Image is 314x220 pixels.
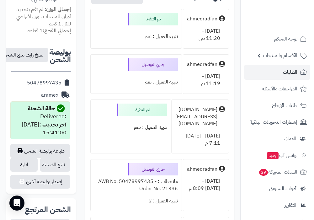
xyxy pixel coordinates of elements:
span: وآتس آب [266,151,296,160]
div: [DOMAIN_NAME][EMAIL_ADDRESS][DOMAIN_NAME] [175,106,217,128]
h2: الشحن المرتجع [25,206,71,213]
div: جاري التوصيل [128,58,178,71]
div: [DATE] - [DATE] 8:09 م [187,175,225,195]
a: طلبات الإرجاع [244,98,310,113]
strong: حالة الشحنة : [28,104,67,121]
a: طباعة بوليصة الشحن [10,144,70,158]
a: ادارة [10,158,38,172]
div: جاري التوصيل [128,163,178,176]
a: الطلبات [244,65,310,80]
a: لوحة التحكم [244,31,310,46]
strong: إجمالي القطع: [43,27,71,35]
h2: بوليصة الشحن [49,48,71,63]
a: تتبع الشحنة [40,158,70,172]
a: وآتس آبجديد [244,148,310,163]
div: ahmedradfan [187,15,217,23]
div: ملاحظات : AWB No. 50478997435 - Order No. 21336 [94,175,178,195]
span: 29 [259,169,268,176]
a: العملاء [244,131,310,146]
div: تم التنفيذ [128,13,178,25]
span: المراجعات والأسئلة [262,84,297,93]
a: أدوات التسويق [244,181,310,196]
div: [DATE] - 11:19 ص [187,70,225,90]
span: طلبات الإرجاع [272,101,297,110]
span: أدوات التسويق [269,184,296,193]
span: السلات المتروكة [258,168,297,176]
div: تنبيه العميل : نعم [94,121,167,133]
span: الطلبات [283,68,297,77]
div: ahmedradfan [187,166,217,173]
button: إصدار بوليصة أخرى [10,175,70,189]
a: المراجعات والأسئلة [244,81,310,96]
span: جديد [267,152,279,159]
div: 50478997435 [27,79,61,87]
div: تم التنفيذ [117,104,167,116]
div: تنبيه العميل : نعم [94,30,178,43]
a: السلات المتروكة29 [244,164,310,180]
span: التقارير [285,201,296,210]
div: ahmedradfan [187,61,217,68]
small: 1 قطعة [28,27,71,35]
div: [DATE] - [DATE] 7:11 م [175,130,225,149]
div: [DATE] - 11:20 ص [187,25,225,45]
div: تنبيه العميل : لا [94,195,178,207]
a: إشعارات التحويلات البنكية [244,115,310,130]
strong: إجمالي الوزن: [45,6,71,13]
span: إشعارات التحويلات البنكية [250,118,297,126]
div: تنبيه العميل : نعم [94,76,178,88]
span: العملاء [284,134,296,143]
a: التقارير [244,198,310,213]
div: Delivered [DATE] 15:41:00 [14,104,67,137]
strong: آخر تحديث : [39,120,67,129]
span: لوحة التحكم [274,35,297,43]
div: Open Intercom Messenger [9,196,24,211]
span: نسخ رابط تتبع الشحنة [2,51,43,59]
span: الأقسام والمنتجات [263,51,297,60]
div: aramex [41,92,58,99]
span: لم تقم بتحديد أوزان للمنتجات ، وزن افتراضي للكل 1 كجم [16,6,71,28]
img: logo-2.png [271,5,308,18]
